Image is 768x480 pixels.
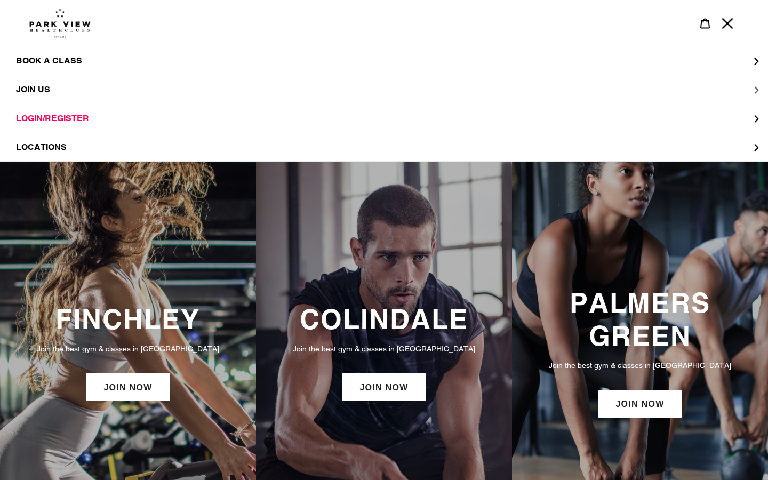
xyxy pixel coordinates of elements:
[86,373,170,401] a: JOIN NOW: Finchley Membership
[29,8,91,38] img: Park view health clubs is a gym near you.
[598,390,682,418] a: JOIN NOW: Palmers Green Membership
[716,12,739,35] button: Menu
[16,113,89,124] span: LOGIN/REGISTER
[11,303,245,335] h3: FINCHLEY
[16,55,82,66] span: BOOK A CLASS
[11,343,245,355] p: Join the best gym & classes in [GEOGRAPHIC_DATA]
[16,84,50,95] span: JOIN US
[16,142,67,153] span: LOCATIONS
[523,286,757,352] h3: PALMERS GREEN
[342,373,426,401] a: JOIN NOW: Colindale Membership
[523,359,757,371] p: Join the best gym & classes in [GEOGRAPHIC_DATA]
[267,303,501,335] h3: COLINDALE
[267,343,501,355] p: Join the best gym & classes in [GEOGRAPHIC_DATA]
